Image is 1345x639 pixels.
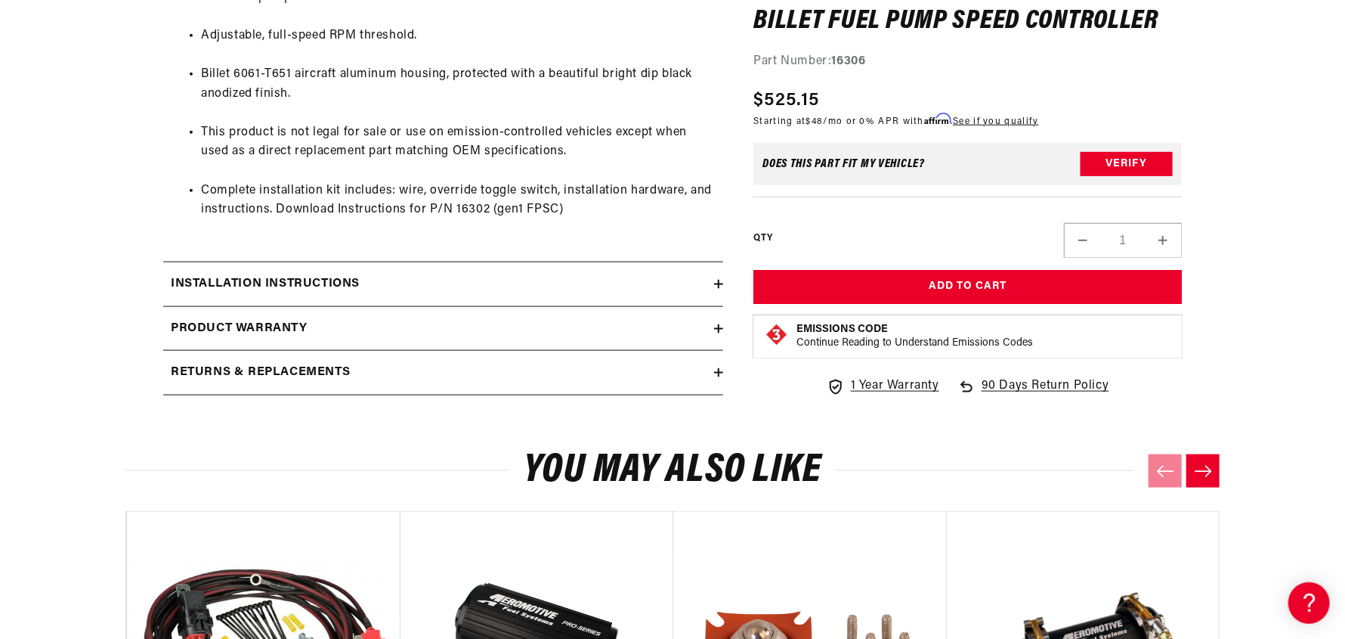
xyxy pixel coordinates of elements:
h1: Billet Fuel Pump Speed Controller [753,9,1182,33]
img: Emissions code [765,322,789,346]
div: Part Number: [753,52,1182,72]
a: Carbureted Fuel Pumps [15,215,287,238]
a: See if you qualify - Learn more about Affirm Financing (opens in modal) [953,116,1038,126]
button: Add to Cart [753,270,1182,304]
li: Adjustable, full-speed RPM threshold. [201,26,716,46]
a: 90 Days Return Policy [957,376,1109,411]
a: Getting Started [15,129,287,152]
strong: 16306 [832,55,866,67]
summary: Product warranty [163,307,723,351]
p: Continue Reading to Understand Emissions Codes [796,336,1033,349]
a: 1 Year Warranty [827,376,939,395]
li: Billet 6061-T651 aircraft aluminum housing, protected with a beautiful bright dip black anodized ... [201,65,716,104]
li: Complete installation kit includes: wire, override toggle switch, installation hardware, and inst... [201,181,716,220]
summary: Installation Instructions [163,262,723,306]
p: Starting at /mo or 0% APR with . [753,113,1038,128]
summary: Returns & replacements [163,351,723,395]
span: 1 Year Warranty [851,376,939,395]
span: $525.15 [753,86,819,113]
a: 340 Stealth Fuel Pumps [15,285,287,309]
label: QTY [753,232,772,245]
a: Brushless Fuel Pumps [15,309,287,333]
button: Previous slide [1149,454,1182,488]
li: This product is not legal for sale or use on emission-controlled vehicles except when used as a d... [201,123,716,162]
span: 90 Days Return Policy [982,376,1109,411]
h2: Product warranty [171,319,308,339]
button: Verify [1081,152,1173,176]
button: Emissions CodeContinue Reading to Understand Emissions Codes [796,322,1033,349]
h2: You may also like [125,453,1220,489]
a: POWERED BY ENCHANT [208,436,291,450]
div: General [15,105,287,119]
h2: Returns & replacements [171,363,350,383]
a: EFI Fuel Pumps [15,262,287,285]
button: Contact Us [15,405,287,431]
a: EFI Regulators [15,191,287,215]
button: Next slide [1186,454,1220,488]
div: Does This part fit My vehicle? [762,158,925,170]
h2: Installation Instructions [171,275,360,294]
a: Carbureted Regulators [15,238,287,262]
span: $48 [806,116,824,126]
span: Affirm [924,113,951,124]
strong: Emissions Code [796,323,888,334]
div: Frequently Asked Questions [15,167,287,181]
